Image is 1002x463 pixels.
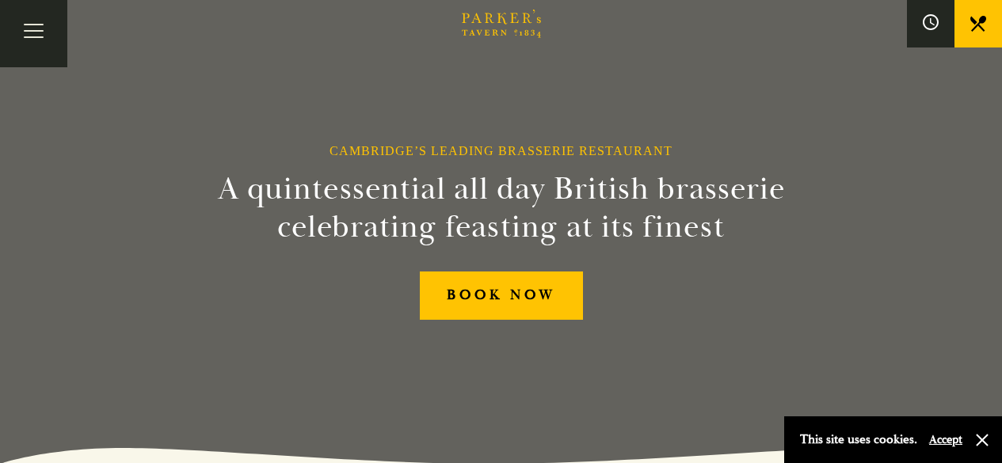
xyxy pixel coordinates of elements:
[800,428,917,451] p: This site uses cookies.
[140,170,863,246] h2: A quintessential all day British brasserie celebrating feasting at its finest
[420,271,583,320] a: BOOK NOW
[330,143,672,158] h1: Cambridge’s Leading Brasserie Restaurant
[929,432,962,447] button: Accept
[974,432,990,448] button: Close and accept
